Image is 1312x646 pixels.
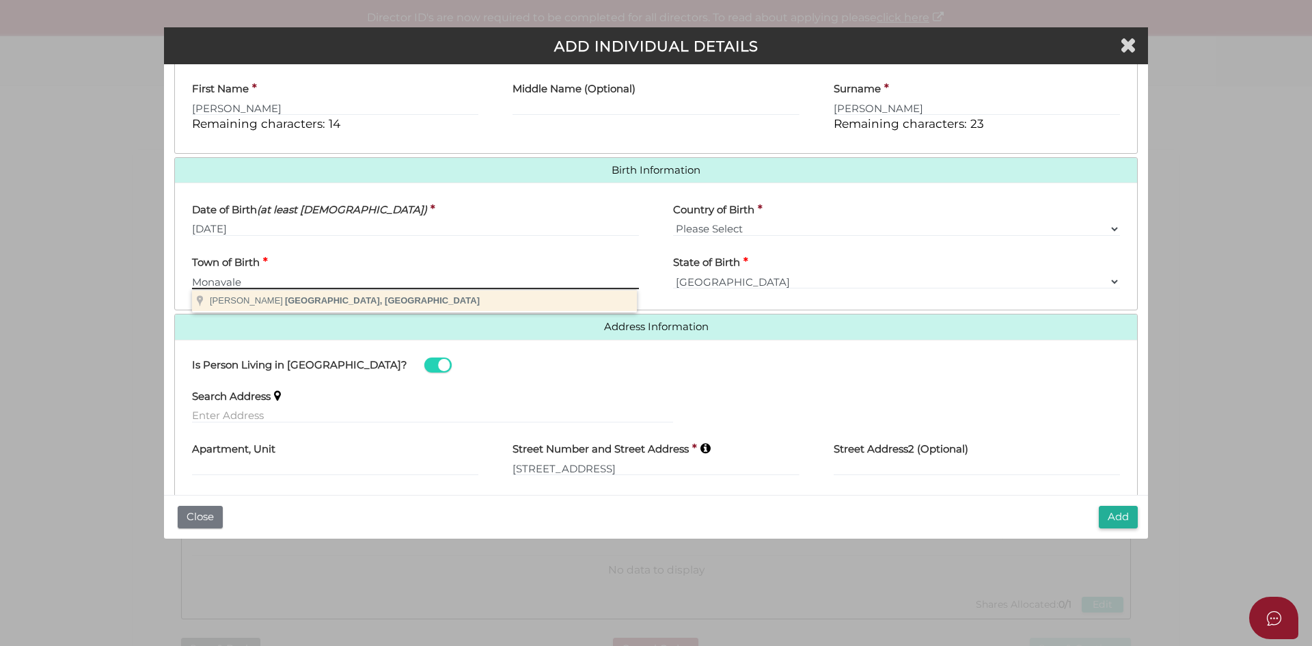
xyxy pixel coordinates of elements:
[834,444,968,455] h4: Street Address2 (Optional)
[192,408,673,423] input: Enter Address
[178,506,223,528] button: Close
[673,257,740,269] h4: State of Birth
[700,442,711,454] i: Keep typing in your address(including suburb) until it appears
[192,360,407,371] h4: Is Person Living in [GEOGRAPHIC_DATA]?
[210,295,283,306] span: [PERSON_NAME]
[512,444,689,455] h4: Street Number and Street Address
[1099,506,1138,528] button: Add
[185,321,1127,333] a: Address Information
[285,295,480,306] span: [GEOGRAPHIC_DATA], [GEOGRAPHIC_DATA]
[512,461,799,476] input: Enter Australian Address
[192,444,275,455] h4: Apartment, Unit
[192,257,260,269] h4: Town of Birth
[192,391,271,403] h4: Search Address
[1249,597,1298,639] button: Open asap
[274,390,281,401] i: Keep typing in your address(including suburb) until it appears
[192,221,639,237] input: dd/mm/yyyy
[673,221,1120,237] select: v
[192,274,639,289] input: Enter a location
